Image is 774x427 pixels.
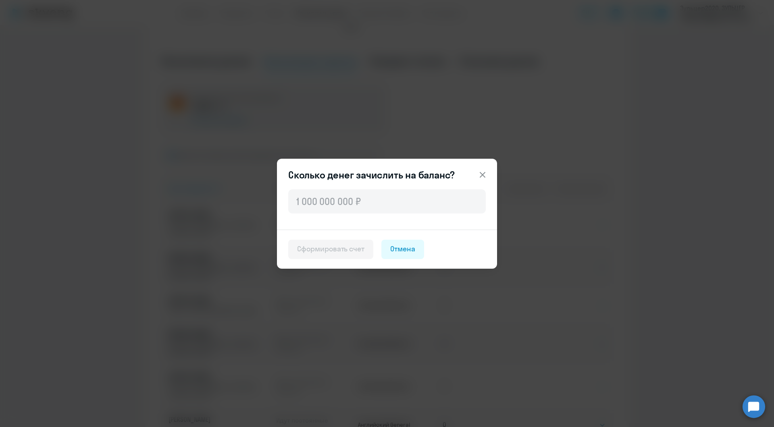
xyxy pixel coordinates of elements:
button: Сформировать счет [288,240,373,259]
header: Сколько денег зачислить на баланс? [277,168,497,181]
div: Сформировать счет [297,244,364,254]
input: 1 000 000 000 ₽ [288,189,486,213]
button: Отмена [381,240,424,259]
div: Отмена [390,244,415,254]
